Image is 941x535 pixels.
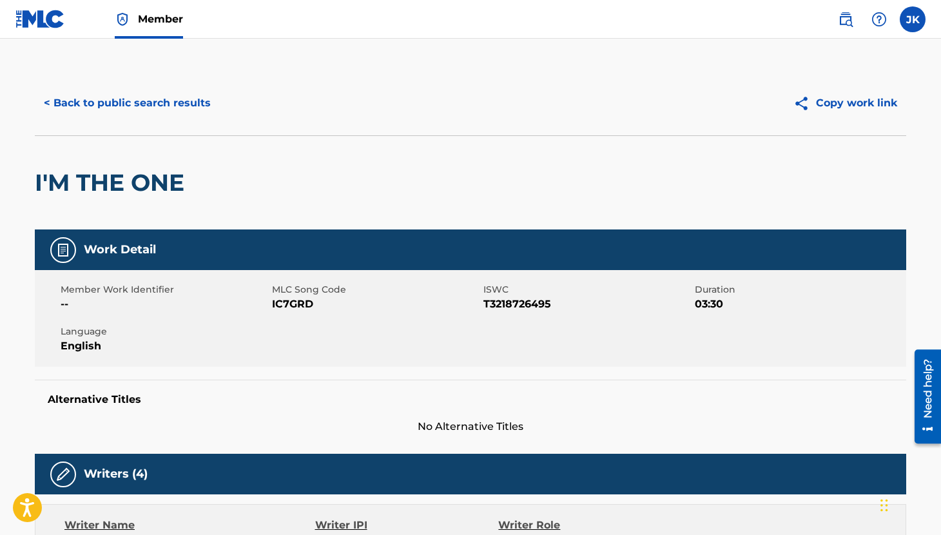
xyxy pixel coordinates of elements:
span: Duration [695,283,903,297]
span: Member Work Identifier [61,283,269,297]
span: IC7GRD [272,297,480,312]
h5: Alternative Titles [48,393,893,406]
img: search [838,12,853,27]
h5: Work Detail [84,242,156,257]
span: MLC Song Code [272,283,480,297]
button: Copy work link [784,87,906,119]
div: User Menu [900,6,926,32]
img: Top Rightsholder [115,12,130,27]
span: No Alternative Titles [35,419,906,434]
span: English [61,338,269,354]
button: < Back to public search results [35,87,220,119]
div: Writer Name [64,518,315,533]
div: Writer Role [498,518,665,533]
span: Member [138,12,183,26]
h2: I'M THE ONE [35,168,191,197]
iframe: Resource Center [905,345,941,449]
img: help [871,12,887,27]
div: Help [866,6,892,32]
a: Public Search [833,6,859,32]
div: Writer IPI [315,518,499,533]
h5: Writers (4) [84,467,148,481]
span: Language [61,325,269,338]
img: Copy work link [793,95,816,112]
img: Work Detail [55,242,71,258]
span: 03:30 [695,297,903,312]
span: ISWC [483,283,692,297]
img: MLC Logo [15,10,65,28]
span: -- [61,297,269,312]
iframe: Chat Widget [877,473,941,535]
div: Drag [880,486,888,525]
img: Writers [55,467,71,482]
span: T3218726495 [483,297,692,312]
